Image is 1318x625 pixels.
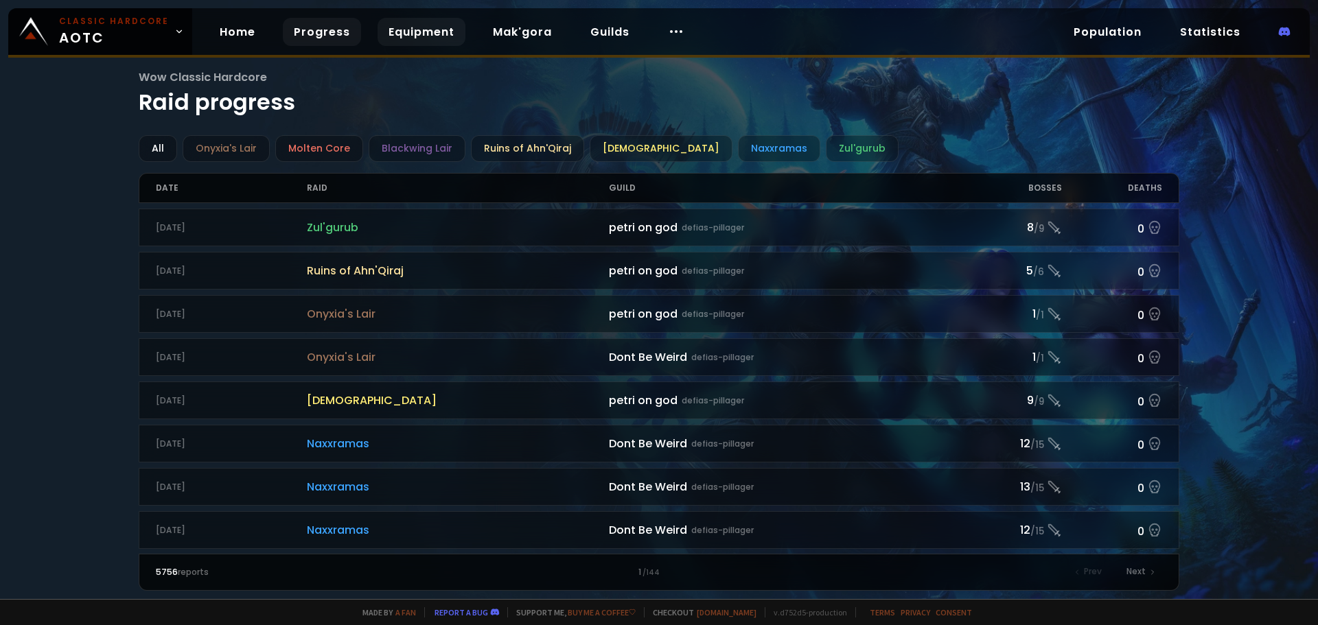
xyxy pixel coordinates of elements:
div: 5 [961,262,1062,279]
div: 0 [1062,477,1163,497]
span: 5756 [156,566,178,578]
div: 12 [961,435,1062,452]
a: [DATE]Onyxia's LairDont Be Weirddefias-pillager1/10 [139,338,1180,376]
a: Statistics [1169,18,1251,46]
div: petri on god [609,392,961,409]
a: [DOMAIN_NAME] [697,607,756,617]
small: defias-pillager [691,438,754,450]
small: / 15 [1030,482,1044,495]
div: Naxxramas [738,135,820,162]
a: Home [209,18,266,46]
span: Naxxramas [307,478,609,495]
div: [DATE] [156,438,307,450]
a: [DATE]Ruins of Ahn'Qirajpetri on goddefias-pillager5/60 [139,252,1180,290]
small: / 1 [1036,352,1044,366]
div: [DATE] [156,394,307,407]
div: 1 [407,566,910,578]
div: 13 [961,478,1062,495]
small: / 9 [1034,395,1044,409]
div: Next [1118,563,1162,582]
a: [DATE]NaxxramasDont Be Weirddefias-pillager13/150 [139,468,1180,506]
div: 0 [1062,261,1163,281]
small: defias-pillager [691,481,754,493]
a: [DATE]Onyxia's Lairpetri on goddefias-pillager1/10 [139,295,1180,333]
div: [DEMOGRAPHIC_DATA] [590,135,732,162]
div: petri on god [609,262,961,279]
div: petri on god [609,305,961,322]
span: Ruins of Ahn'Qiraj [307,262,609,279]
a: [DATE]Zul'gurubpetri on goddefias-pillager8/90 [139,209,1180,246]
span: Support me, [507,607,636,617]
span: Naxxramas [307,521,609,539]
div: Dont Be Weird [609,435,961,452]
small: defias-pillager [691,524,754,536]
div: Onyxia's Lair [183,135,270,162]
div: [DATE] [156,351,307,364]
a: [DATE][DEMOGRAPHIC_DATA]petri on goddefias-pillager9/90 [139,381,1180,419]
div: [DATE] [156,265,307,277]
small: / 15 [1030,525,1044,539]
span: Zul'gurub [307,219,609,236]
div: Zul'gurub [826,135,899,162]
div: 0 [1062,217,1163,237]
div: 1 [961,305,1062,322]
div: 0 [1062,304,1163,324]
div: 1 [961,349,1062,366]
span: Wow Classic Hardcore [139,69,1180,86]
div: petri on god [609,219,961,236]
a: Mak'gora [482,18,563,46]
div: reports [156,566,408,578]
span: Onyxia's Lair [307,349,609,366]
div: Prev [1067,563,1110,582]
div: [DATE] [156,308,307,320]
div: 0 [1062,347,1163,367]
a: Classic HardcoreAOTC [8,8,192,55]
div: Dont Be Weird [609,478,961,495]
div: Dont Be Weird [609,349,961,366]
div: [DATE] [156,524,307,536]
small: defias-pillager [682,308,744,320]
div: Deaths [1062,174,1163,202]
div: Molten Core [275,135,363,162]
small: defias-pillager [691,351,754,364]
a: [DATE]NaxxramasDont Be Weirddefias-pillager12/150 [139,511,1180,549]
small: Classic Hardcore [59,15,169,27]
small: defias-pillager [682,222,744,234]
div: [DATE] [156,222,307,234]
a: Buy me a coffee [568,607,636,617]
a: a fan [395,607,416,617]
div: All [139,135,177,162]
span: Naxxramas [307,435,609,452]
div: Blackwing Lair [369,135,465,162]
div: 9 [961,392,1062,409]
span: [DEMOGRAPHIC_DATA] [307,392,609,409]
small: defias-pillager [682,394,744,407]
div: 0 [1062,434,1163,453]
div: 12 [961,521,1062,539]
small: defias-pillager [682,265,744,277]
div: Ruins of Ahn'Qiraj [471,135,584,162]
div: Raid [307,174,609,202]
div: Bosses [961,174,1062,202]
div: 8 [961,219,1062,236]
small: / 6 [1033,266,1044,279]
a: Report a bug [435,607,488,617]
h1: Raid progress [139,69,1180,119]
a: Terms [870,607,895,617]
div: 0 [1062,520,1163,540]
span: AOTC [59,15,169,48]
span: Made by [354,607,416,617]
small: / 15 [1030,438,1044,452]
span: v. d752d5 - production [765,607,847,617]
a: Equipment [378,18,465,46]
small: / 1 [1036,309,1044,322]
div: 0 [1062,390,1163,410]
a: Consent [936,607,972,617]
div: [DATE] [156,481,307,493]
a: [DATE]NaxxramasDont Be Weirddefias-pillager12/150 [139,425,1180,462]
div: Date [156,174,307,202]
span: Checkout [644,607,756,617]
a: Progress [283,18,361,46]
a: Guilds [579,18,640,46]
a: Privacy [901,607,930,617]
